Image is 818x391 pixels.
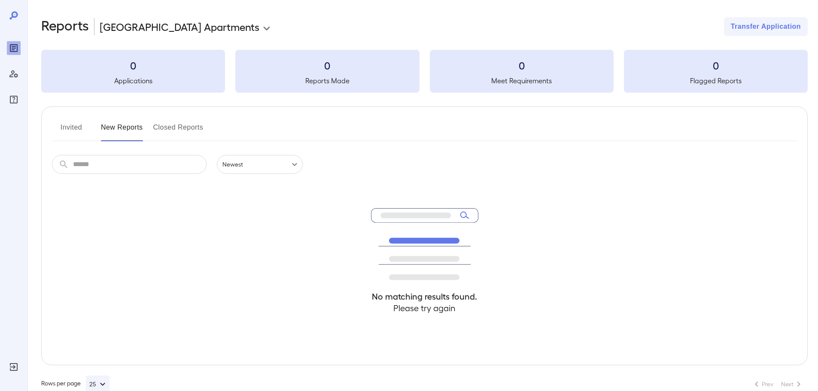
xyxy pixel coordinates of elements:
[748,377,808,391] nav: pagination navigation
[624,76,808,86] h5: Flagged Reports
[101,121,143,141] button: New Reports
[7,93,21,106] div: FAQ
[41,58,225,72] h3: 0
[41,50,808,93] summary: 0Applications0Reports Made0Meet Requirements0Flagged Reports
[624,58,808,72] h3: 0
[724,17,808,36] button: Transfer Application
[371,291,478,302] h4: No matching results found.
[7,360,21,374] div: Log Out
[52,121,91,141] button: Invited
[235,58,419,72] h3: 0
[235,76,419,86] h5: Reports Made
[371,302,478,314] h4: Please try again
[41,17,89,36] h2: Reports
[430,76,614,86] h5: Meet Requirements
[100,20,259,33] p: [GEOGRAPHIC_DATA] Apartments
[41,76,225,86] h5: Applications
[153,121,204,141] button: Closed Reports
[7,67,21,81] div: Manage Users
[430,58,614,72] h3: 0
[7,41,21,55] div: Reports
[217,155,303,174] div: Newest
